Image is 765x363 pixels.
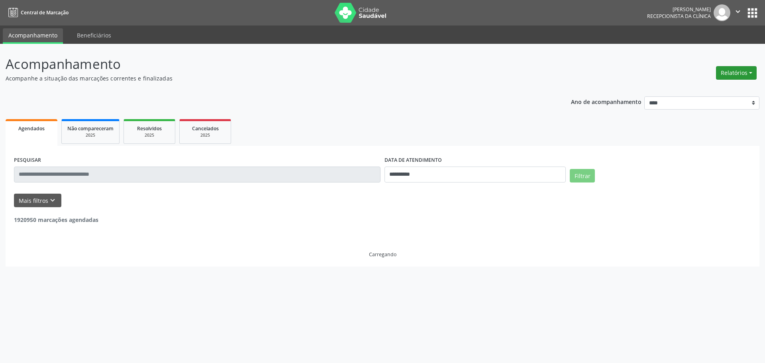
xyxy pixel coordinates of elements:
[714,4,730,21] img: img
[129,132,169,138] div: 2025
[48,196,57,205] i: keyboard_arrow_down
[3,28,63,44] a: Acompanhamento
[185,132,225,138] div: 2025
[192,125,219,132] span: Cancelados
[14,154,41,167] label: PESQUISAR
[647,6,711,13] div: [PERSON_NAME]
[6,74,533,82] p: Acompanhe a situação das marcações correntes e finalizadas
[745,6,759,20] button: apps
[6,54,533,74] p: Acompanhamento
[67,125,114,132] span: Não compareceram
[67,132,114,138] div: 2025
[716,66,757,80] button: Relatórios
[137,125,162,132] span: Resolvidos
[369,251,396,258] div: Carregando
[384,154,442,167] label: DATA DE ATENDIMENTO
[734,7,742,16] i: 
[6,6,69,19] a: Central de Marcação
[14,216,98,224] strong: 1920950 marcações agendadas
[730,4,745,21] button: 
[18,125,45,132] span: Agendados
[14,194,61,208] button: Mais filtroskeyboard_arrow_down
[571,96,641,106] p: Ano de acompanhamento
[21,9,69,16] span: Central de Marcação
[71,28,117,42] a: Beneficiários
[570,169,595,182] button: Filtrar
[647,13,711,20] span: Recepcionista da clínica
